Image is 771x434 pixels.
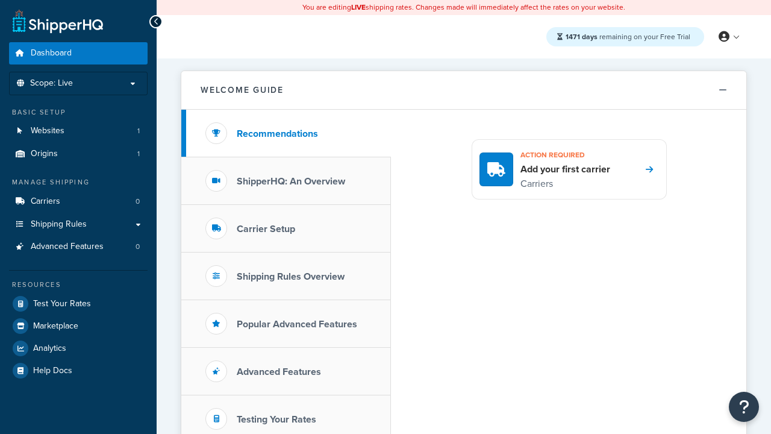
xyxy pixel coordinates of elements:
[181,71,746,110] button: Welcome Guide
[237,128,318,139] h3: Recommendations
[9,107,148,118] div: Basic Setup
[9,120,148,142] a: Websites1
[31,149,58,159] span: Origins
[566,31,598,42] strong: 1471 days
[9,42,148,64] a: Dashboard
[201,86,284,95] h2: Welcome Guide
[520,147,610,163] h3: Action required
[237,224,295,234] h3: Carrier Setup
[31,219,87,230] span: Shipping Rules
[9,143,148,165] a: Origins1
[9,190,148,213] li: Carriers
[31,126,64,136] span: Websites
[9,120,148,142] li: Websites
[136,197,140,207] span: 0
[237,176,345,187] h3: ShipperHQ: An Overview
[9,190,148,213] a: Carriers0
[520,163,610,176] h4: Add your first carrier
[33,299,91,309] span: Test Your Rates
[31,48,72,58] span: Dashboard
[237,366,321,377] h3: Advanced Features
[237,319,357,330] h3: Popular Advanced Features
[30,78,73,89] span: Scope: Live
[9,280,148,290] div: Resources
[9,315,148,337] a: Marketplace
[9,338,148,359] a: Analytics
[9,360,148,382] a: Help Docs
[33,344,66,354] span: Analytics
[351,2,366,13] b: LIVE
[9,236,148,258] a: Advanced Features0
[137,149,140,159] span: 1
[31,242,104,252] span: Advanced Features
[9,293,148,315] a: Test Your Rates
[33,321,78,332] span: Marketplace
[9,177,148,187] div: Manage Shipping
[9,236,148,258] li: Advanced Features
[9,213,148,236] a: Shipping Rules
[566,31,690,42] span: remaining on your Free Trial
[9,143,148,165] li: Origins
[237,271,345,282] h3: Shipping Rules Overview
[729,392,759,422] button: Open Resource Center
[33,366,72,376] span: Help Docs
[237,414,316,425] h3: Testing Your Rates
[137,126,140,136] span: 1
[136,242,140,252] span: 0
[31,197,60,207] span: Carriers
[520,176,610,192] p: Carriers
